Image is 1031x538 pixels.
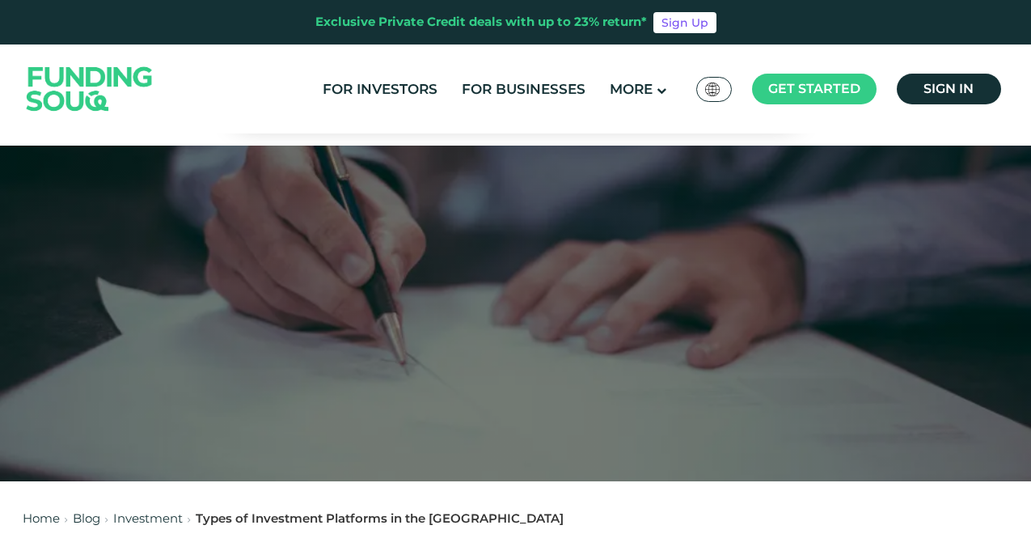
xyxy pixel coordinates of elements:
[653,12,716,33] a: Sign Up
[897,74,1001,104] a: Sign in
[315,13,647,32] div: Exclusive Private Credit deals with up to 23% return*
[610,81,653,97] span: More
[319,76,442,103] a: For Investors
[11,48,169,129] img: Logo
[923,81,974,96] span: Sign in
[73,510,100,526] a: Blog
[196,510,564,528] div: Types of Investment Platforms in the [GEOGRAPHIC_DATA]
[705,83,720,96] img: SA Flag
[23,510,60,526] a: Home
[458,76,589,103] a: For Businesses
[768,81,860,96] span: Get started
[113,510,183,526] a: Investment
